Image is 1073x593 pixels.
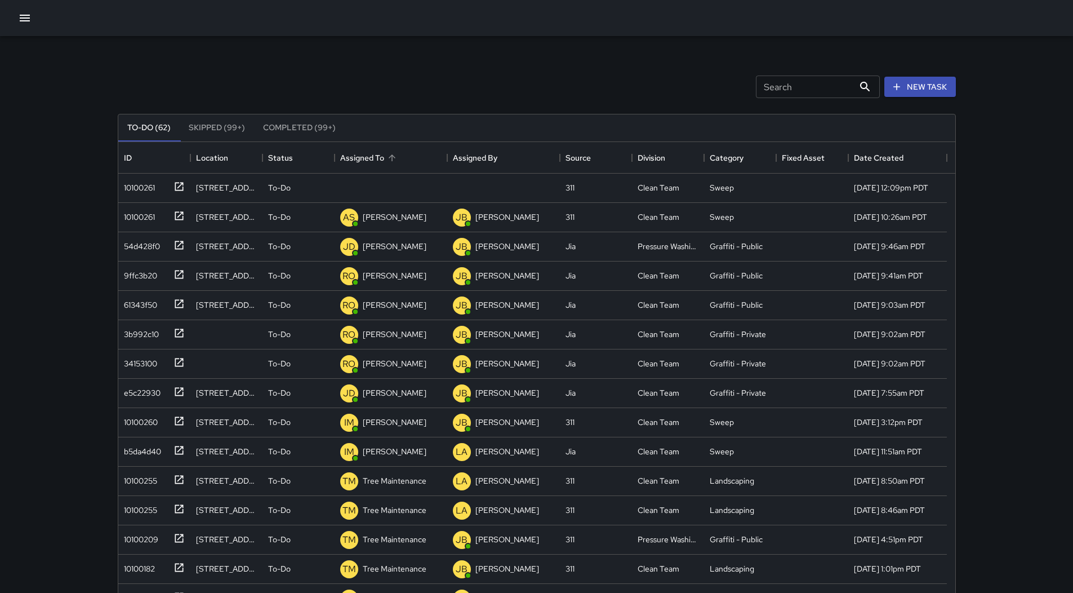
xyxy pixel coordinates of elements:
div: 9/14/2025, 12:09pm PDT [854,182,928,193]
div: Graffiti - Public [710,241,763,252]
p: [PERSON_NAME] [475,211,539,223]
div: Landscaping [710,475,754,486]
p: [PERSON_NAME] [475,534,539,545]
div: Jia [566,446,576,457]
p: JB [456,387,468,400]
button: Sort [384,150,400,166]
button: Completed (99+) [254,114,345,141]
p: [PERSON_NAME] [363,241,426,252]
p: JB [456,416,468,430]
div: Fixed Asset [782,142,825,174]
p: Tree Maintenance [363,505,426,516]
div: 9/14/2025, 7:55am PDT [854,387,924,399]
div: Landscaping [710,505,754,516]
div: Pressure Washing [638,534,698,545]
p: [PERSON_NAME] [475,329,539,340]
div: Assigned To [340,142,384,174]
div: 9/14/2025, 9:03am PDT [854,299,925,311]
p: [PERSON_NAME] [475,270,539,281]
div: 311 [566,182,575,193]
p: LA [456,445,468,459]
p: [PERSON_NAME] [363,446,426,457]
p: JB [456,299,468,312]
p: RO [342,269,355,283]
div: Clean Team [638,563,679,574]
div: Division [638,142,665,174]
p: To-Do [268,358,291,369]
div: Graffiti - Public [710,299,763,311]
div: Clean Team [638,329,679,340]
div: 10100255 [119,471,157,486]
div: 236 Linden Street [196,211,257,223]
div: Clean Team [638,446,679,457]
div: Clean Team [638,211,679,223]
div: Sweep [710,182,734,193]
div: Jia [566,329,576,340]
div: 9/5/2025, 8:46am PDT [854,505,925,516]
p: IM [344,416,354,430]
div: Date Created [848,142,947,174]
div: Clean Team [638,475,679,486]
div: Clean Team [638,182,679,193]
div: 311 [566,475,575,486]
p: [PERSON_NAME] [363,417,426,428]
p: To-Do [268,299,291,311]
div: 61343f50 [119,295,157,311]
p: To-Do [268,329,291,340]
p: JB [456,211,468,224]
p: [PERSON_NAME] [475,299,539,311]
div: Sweep [710,211,734,223]
p: [PERSON_NAME] [475,563,539,574]
p: [PERSON_NAME] [363,387,426,399]
div: Source [566,142,591,174]
div: 9/14/2025, 9:41am PDT [854,270,923,281]
div: Date Created [854,142,903,174]
div: 9/5/2025, 8:50am PDT [854,475,925,486]
div: 9/14/2025, 10:26am PDT [854,211,927,223]
div: 54d428f0 [119,236,160,252]
div: 311 [566,505,575,516]
p: RO [342,357,355,371]
p: [PERSON_NAME] [475,387,539,399]
button: New Task [884,77,956,98]
div: 311 [566,417,575,428]
div: Jia [566,387,576,399]
div: 6/15/2025, 4:51pm PDT [854,534,923,545]
div: 4/25/2025, 1:01pm PDT [854,563,921,574]
div: ID [124,142,132,174]
div: Jia [566,270,576,281]
p: TM [342,475,356,488]
p: To-Do [268,446,291,457]
div: 10100255 [119,500,157,516]
p: LA [456,475,468,488]
div: 9/14/2025, 9:46am PDT [854,241,925,252]
div: Status [268,142,293,174]
div: Jia [566,299,576,311]
div: Source [560,142,632,174]
div: Pressure Washing [638,241,698,252]
div: 301 Grove Street [196,446,257,457]
div: 39 Fell Street [196,241,257,252]
div: 66 Grove Street [196,534,257,545]
div: ID [118,142,190,174]
p: [PERSON_NAME] [475,417,539,428]
p: To-Do [268,505,291,516]
div: Fixed Asset [776,142,848,174]
div: Jia [566,358,576,369]
div: 10100182 [119,559,155,574]
p: To-Do [268,534,291,545]
p: To-Do [268,417,291,428]
div: 401 Golden Gate Avenue [196,387,257,399]
div: Location [196,142,228,174]
div: Status [262,142,335,174]
p: AS [343,211,355,224]
p: JD [343,240,355,254]
button: To-Do (62) [118,114,180,141]
div: 1670 Market Street [196,505,257,516]
p: [PERSON_NAME] [363,299,426,311]
p: [PERSON_NAME] [363,270,426,281]
div: Graffiti - Private [710,329,766,340]
div: 9/14/2025, 9:02am PDT [854,358,925,369]
div: 311 [566,563,575,574]
p: JB [456,269,468,283]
